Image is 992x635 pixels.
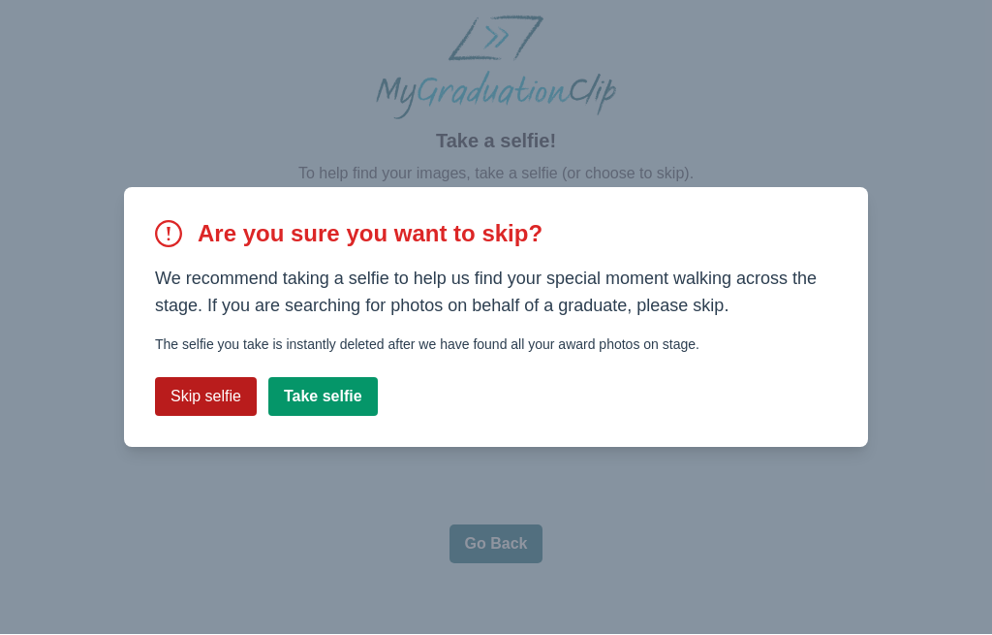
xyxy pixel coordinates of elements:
b: Take selfie [284,389,362,405]
h2: Are you sure you want to skip? [198,219,542,250]
p: We recommend taking a selfie to help us find your special moment walking across the stage. If you... [155,266,837,320]
p: The selfie you take is instantly deleted after we have found all your award photos on stage. [155,335,837,355]
button: Take selfie [268,378,378,417]
button: Skip selfie [155,378,257,417]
